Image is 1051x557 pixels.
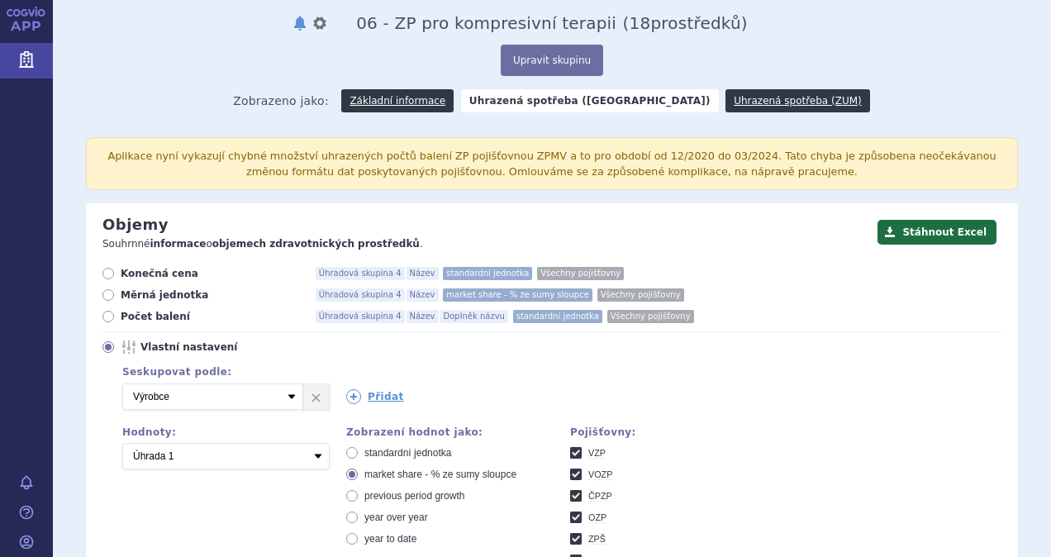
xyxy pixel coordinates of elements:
[106,383,1001,410] div: 1
[212,238,420,250] strong: objemech zdravotnických prostředků
[140,340,322,354] span: Vlastní nastavení
[150,238,207,250] strong: informace
[364,533,416,545] span: year to date
[407,288,439,302] span: Název
[588,491,612,502] abbr: ČPZP
[102,216,169,234] h2: Objemy
[461,89,719,112] strong: Uhrazená spotřeba ([GEOGRAPHIC_DATA])
[346,426,554,438] div: Zobrazení hodnot jako:
[607,310,694,323] span: Všechny pojišťovny
[364,469,516,480] span: market share - % ze sumy sloupce
[597,288,684,302] span: Všechny pojišťovny
[311,13,328,33] button: nastavení
[316,267,405,280] span: Úhradová skupina 4
[725,89,870,112] a: Uhrazená spotřeba (ZUM)
[513,310,602,323] span: standardní jednotka
[121,310,302,323] span: Počet balení
[346,389,404,404] a: Přidat
[630,13,651,33] span: 18
[121,267,302,280] span: Konečná cena
[588,469,612,480] abbr: VOZP
[316,288,405,302] span: Úhradová skupina 4
[86,137,1018,190] div: Aplikace nyní vykazují chybné množství uhrazených počtů balení ZP pojišťovnou ZPMV a to pro obdob...
[364,512,428,523] span: year over year
[440,310,508,323] span: Doplněk názvu
[356,13,616,33] span: 06 - ZP pro kompresivní terapii
[623,13,748,33] span: ( prostředků)
[303,384,329,409] a: ×
[588,534,606,545] abbr: ZPŠ
[407,310,439,323] span: Název
[877,220,996,245] button: Stáhnout Excel
[102,237,869,251] p: Souhrnné o .
[364,447,451,459] span: standardní jednotka
[316,310,405,323] span: Úhradová skupina 4
[537,267,624,280] span: Všechny pojišťovny
[570,426,778,438] div: Pojišťovny:
[364,490,464,502] span: previous period growth
[588,512,606,523] abbr: OZP
[106,366,1001,378] div: Seskupovat podle:
[122,426,330,438] div: Hodnoty:
[233,89,329,112] span: Zobrazeno jako:
[341,89,454,112] a: Základní informace
[588,448,606,459] abbr: VZP
[443,267,532,280] span: standardní jednotka
[121,288,302,302] span: Měrná jednotka
[407,267,439,280] span: Název
[292,13,308,33] button: notifikace
[443,288,592,302] span: market share - % ze sumy sloupce
[501,45,603,76] button: Upravit skupinu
